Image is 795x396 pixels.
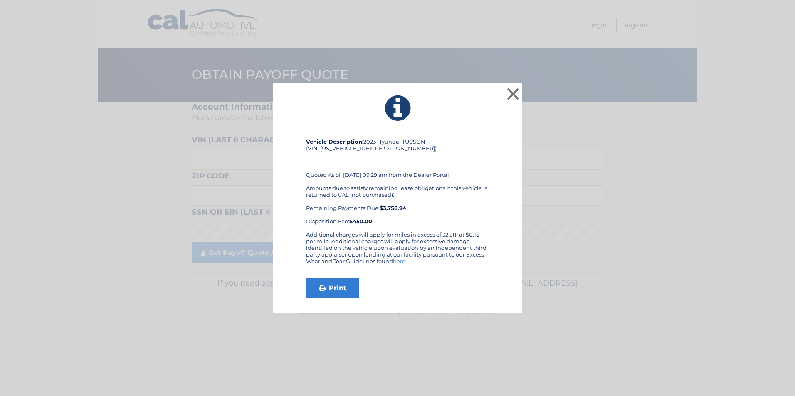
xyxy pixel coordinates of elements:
button: × [505,86,521,102]
div: Amounts due to satisfy remaining lease obligations if this vehicle is returned to CAL (not purcha... [306,185,489,225]
a: Print [306,278,359,298]
div: Additional charges will apply for miles in excess of 32,511, at $0.18 per mile. Additional charge... [306,231,489,271]
b: $3,758.94 [380,205,406,211]
div: 2023 Hyundai TUCSON (VIN: [US_VEHICLE_IDENTIFICATION_NUMBER]) Quoted As of: [DATE] 09:29 am from ... [306,138,489,231]
strong: Vehicle Description: [306,138,363,145]
a: here [393,258,405,264]
strong: $450.00 [349,218,372,225]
